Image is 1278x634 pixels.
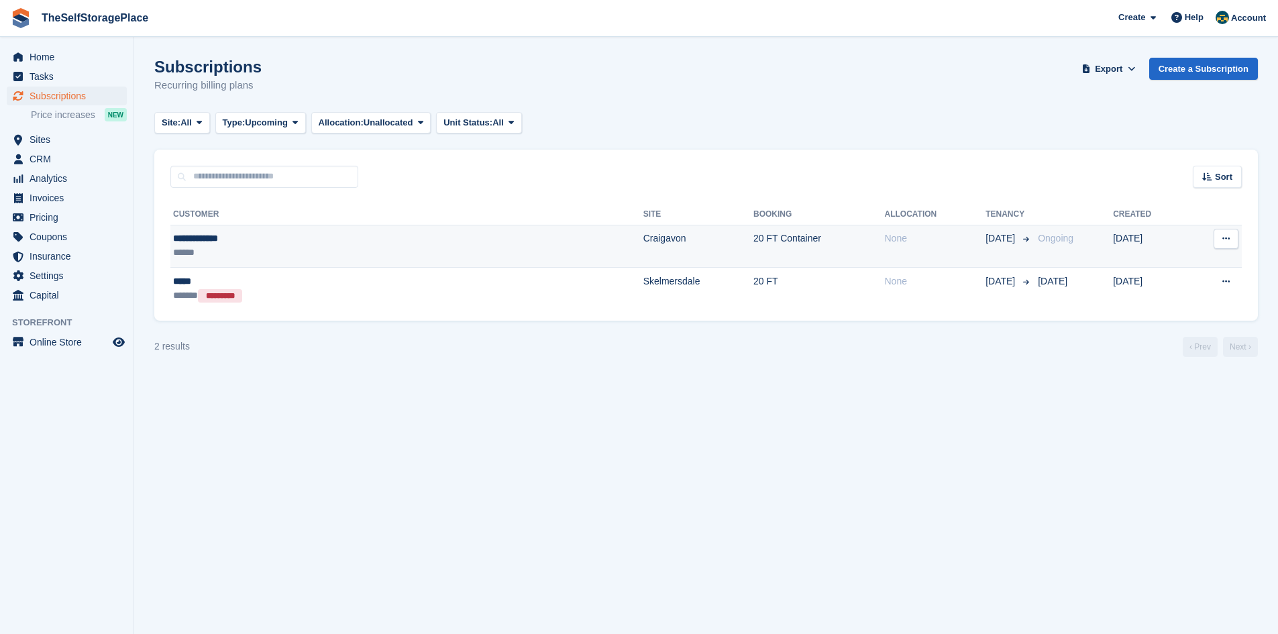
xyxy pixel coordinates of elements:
a: Price increases NEW [31,107,127,122]
th: Booking [753,204,884,225]
a: menu [7,247,127,266]
img: stora-icon-8386f47178a22dfd0bd8f6a31ec36ba5ce8667c1dd55bd0f319d3a0aa187defe.svg [11,8,31,28]
a: TheSelfStoragePlace [36,7,154,29]
th: Site [643,204,753,225]
span: Account [1231,11,1266,25]
div: None [885,231,986,246]
span: Site: [162,116,180,129]
h1: Subscriptions [154,58,262,76]
th: Tenancy [986,204,1032,225]
span: Export [1095,62,1122,76]
span: Storefront [12,316,134,329]
a: menu [7,227,127,246]
td: 20 FT Container [753,225,884,268]
span: All [492,116,504,129]
a: menu [7,130,127,149]
span: Coupons [30,227,110,246]
span: Price increases [31,109,95,121]
div: None [885,274,986,288]
span: Tasks [30,67,110,86]
nav: Page [1180,337,1261,357]
span: Subscriptions [30,87,110,105]
span: Settings [30,266,110,285]
span: Pricing [30,208,110,227]
th: Allocation [885,204,986,225]
span: Home [30,48,110,66]
div: 2 results [154,339,190,354]
a: Create a Subscription [1149,58,1258,80]
td: [DATE] [1113,225,1187,268]
a: menu [7,208,127,227]
button: Allocation: Unallocated [311,112,431,134]
span: CRM [30,150,110,168]
a: menu [7,286,127,305]
a: menu [7,48,127,66]
th: Created [1113,204,1187,225]
a: menu [7,67,127,86]
a: menu [7,169,127,188]
span: Help [1185,11,1204,24]
td: Skelmersdale [643,268,753,310]
span: Unit Status: [443,116,492,129]
span: Unallocated [364,116,413,129]
a: menu [7,266,127,285]
a: Next [1223,337,1258,357]
a: menu [7,150,127,168]
span: Type: [223,116,246,129]
span: Create [1118,11,1145,24]
a: Previous [1183,337,1218,357]
span: [DATE] [986,274,1018,288]
span: Invoices [30,189,110,207]
th: Customer [170,204,643,225]
button: Export [1079,58,1138,80]
span: Sort [1215,170,1232,184]
span: Analytics [30,169,110,188]
span: Sites [30,130,110,149]
span: Upcoming [245,116,288,129]
td: 20 FT [753,268,884,310]
span: [DATE] [1038,276,1067,286]
img: Gairoid [1216,11,1229,24]
span: Ongoing [1038,233,1073,244]
a: menu [7,87,127,105]
a: Preview store [111,334,127,350]
a: menu [7,189,127,207]
td: [DATE] [1113,268,1187,310]
button: Unit Status: All [436,112,521,134]
span: [DATE] [986,231,1018,246]
td: Craigavon [643,225,753,268]
div: NEW [105,108,127,121]
span: Insurance [30,247,110,266]
button: Site: All [154,112,210,134]
span: All [180,116,192,129]
a: menu [7,333,127,352]
button: Type: Upcoming [215,112,306,134]
span: Online Store [30,333,110,352]
p: Recurring billing plans [154,78,262,93]
span: Capital [30,286,110,305]
span: Allocation: [319,116,364,129]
